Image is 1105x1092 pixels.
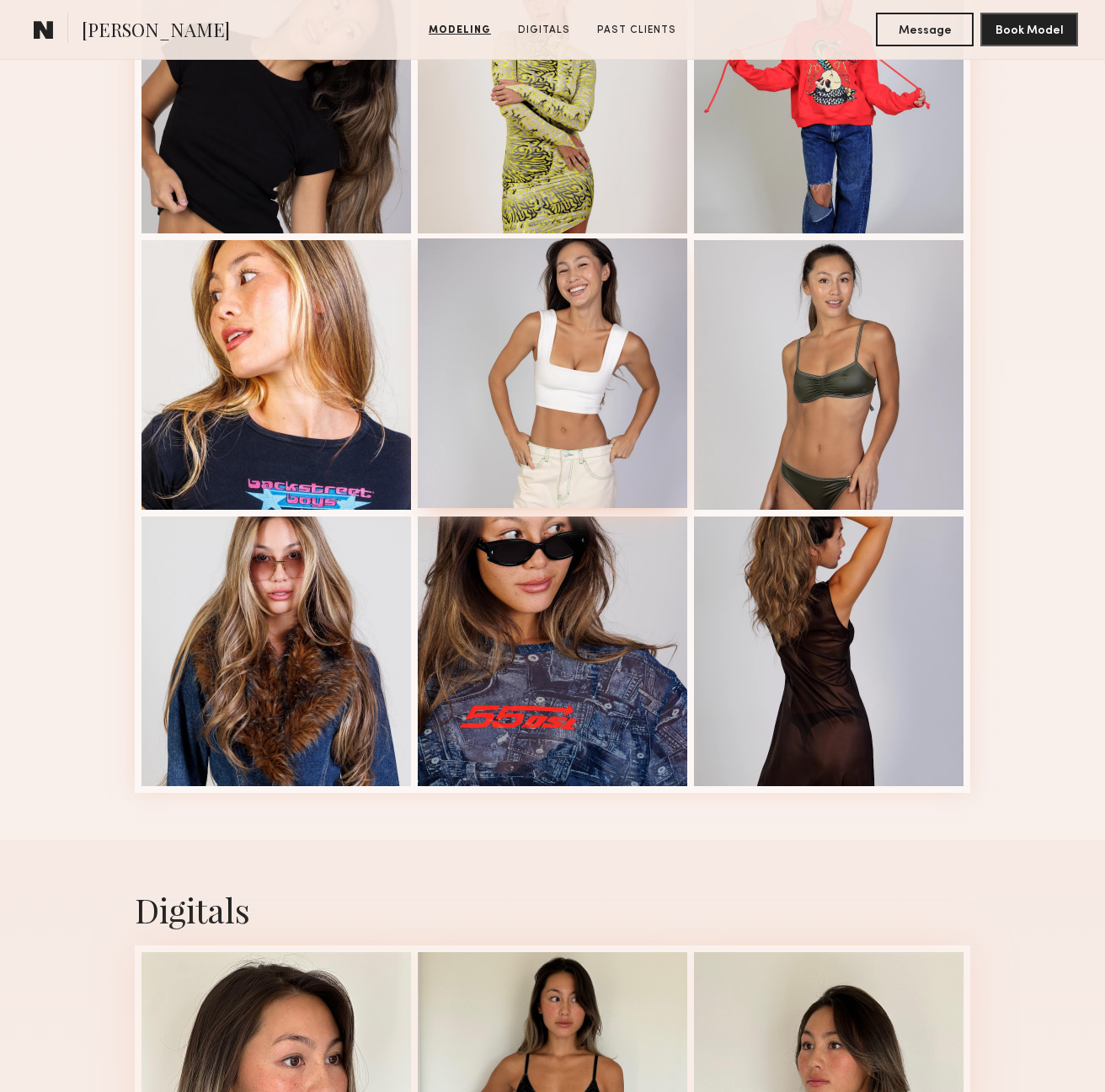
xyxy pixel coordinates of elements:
[590,23,683,38] a: Past Clients
[422,23,498,38] a: Modeling
[135,887,970,932] div: Digitals
[980,22,1078,36] a: Book Model
[511,23,577,38] a: Digitals
[876,13,974,46] button: Message
[980,13,1078,46] button: Book Model
[82,17,230,46] span: [PERSON_NAME]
